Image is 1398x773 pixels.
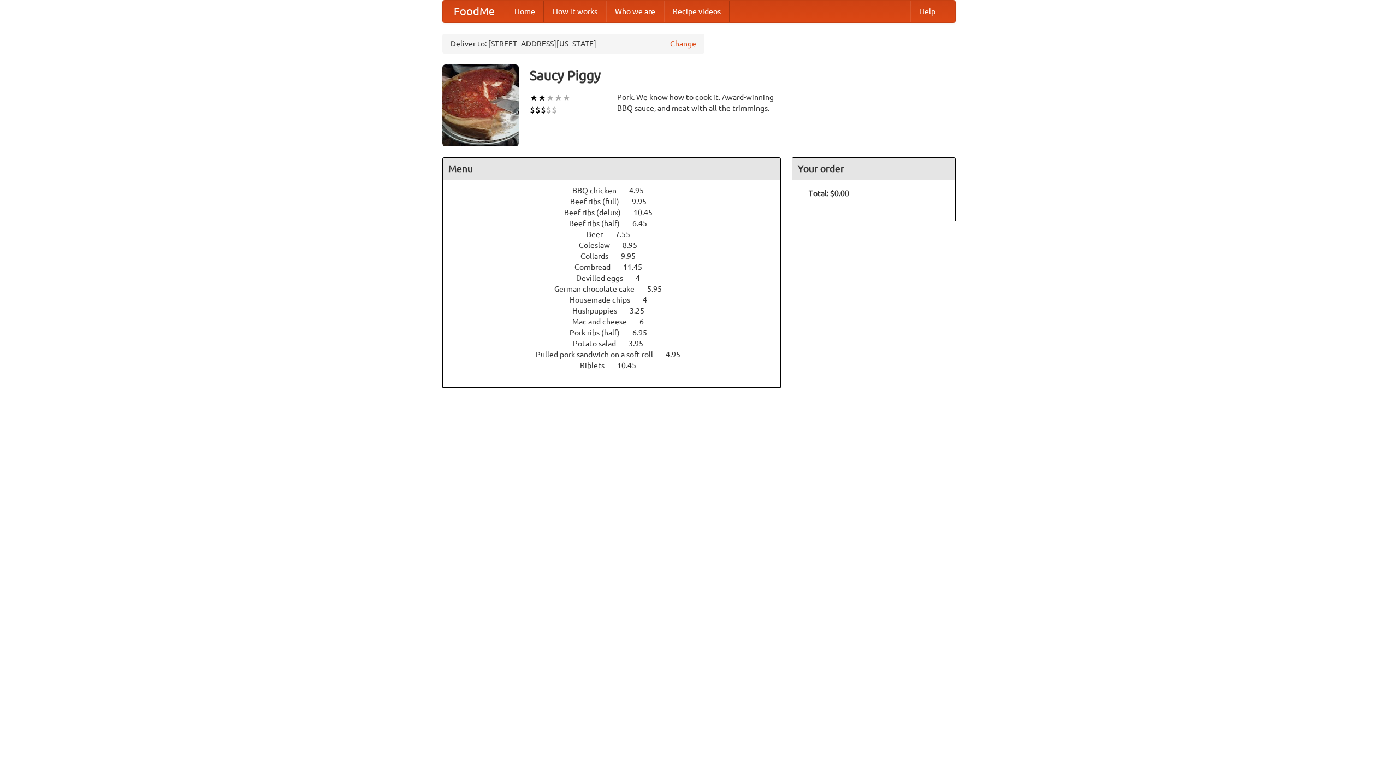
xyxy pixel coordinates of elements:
span: 8.95 [623,241,648,250]
a: Housemade chips 4 [570,296,667,304]
a: Hushpuppies 3.25 [572,306,665,315]
span: 6 [639,317,655,326]
span: Beef ribs (delux) [564,208,632,217]
li: ★ [538,92,546,104]
h4: Menu [443,158,780,180]
a: FoodMe [443,1,506,22]
span: 6.95 [632,328,658,337]
a: Pork ribs (half) 6.95 [570,328,667,337]
a: Beef ribs (full) 9.95 [570,197,667,206]
h4: Your order [792,158,955,180]
a: German chocolate cake 5.95 [554,285,682,293]
li: $ [552,104,557,116]
span: Cornbread [574,263,621,272]
a: Riblets 10.45 [580,361,656,370]
div: Pork. We know how to cook it. Award-winning BBQ sauce, and meat with all the trimmings. [617,92,781,114]
span: 9.95 [632,197,657,206]
a: Who we are [606,1,664,22]
li: $ [530,104,535,116]
span: Riblets [580,361,615,370]
a: Devilled eggs 4 [576,274,660,282]
span: 6.45 [632,219,658,228]
span: Beef ribs (half) [569,219,631,228]
a: Help [910,1,944,22]
span: 7.55 [615,230,641,239]
span: 9.95 [621,252,647,261]
span: Pork ribs (half) [570,328,631,337]
span: Beef ribs (full) [570,197,630,206]
span: 4 [636,274,651,282]
a: Home [506,1,544,22]
li: $ [541,104,546,116]
li: ★ [554,92,562,104]
a: BBQ chicken 4.95 [572,186,664,195]
b: Total: $0.00 [809,189,849,198]
span: 3.95 [629,339,654,348]
span: 5.95 [647,285,673,293]
a: Mac and cheese 6 [572,317,664,326]
span: Mac and cheese [572,317,638,326]
li: ★ [562,92,571,104]
div: Deliver to: [STREET_ADDRESS][US_STATE] [442,34,704,54]
span: Pulled pork sandwich on a soft roll [536,350,664,359]
span: Beer [587,230,614,239]
span: Housemade chips [570,296,641,304]
span: Coleslaw [579,241,621,250]
h3: Saucy Piggy [530,64,956,86]
span: 10.45 [617,361,647,370]
span: German chocolate cake [554,285,645,293]
a: Beer 7.55 [587,230,650,239]
a: Collards 9.95 [580,252,656,261]
a: Cornbread 11.45 [574,263,662,272]
span: 10.45 [633,208,664,217]
span: Potato salad [573,339,627,348]
a: Beef ribs (half) 6.45 [569,219,667,228]
li: ★ [546,92,554,104]
li: ★ [530,92,538,104]
a: How it works [544,1,606,22]
li: $ [535,104,541,116]
a: Coleslaw 8.95 [579,241,657,250]
span: 4 [643,296,658,304]
span: 4.95 [666,350,691,359]
span: 11.45 [623,263,653,272]
img: angular.jpg [442,64,519,146]
span: BBQ chicken [572,186,627,195]
span: Hushpuppies [572,306,628,315]
span: 3.25 [630,306,655,315]
a: Pulled pork sandwich on a soft roll 4.95 [536,350,701,359]
a: Change [670,38,696,49]
a: Potato salad 3.95 [573,339,664,348]
a: Beef ribs (delux) 10.45 [564,208,673,217]
span: Devilled eggs [576,274,634,282]
li: $ [546,104,552,116]
a: Recipe videos [664,1,730,22]
span: Collards [580,252,619,261]
span: 4.95 [629,186,655,195]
